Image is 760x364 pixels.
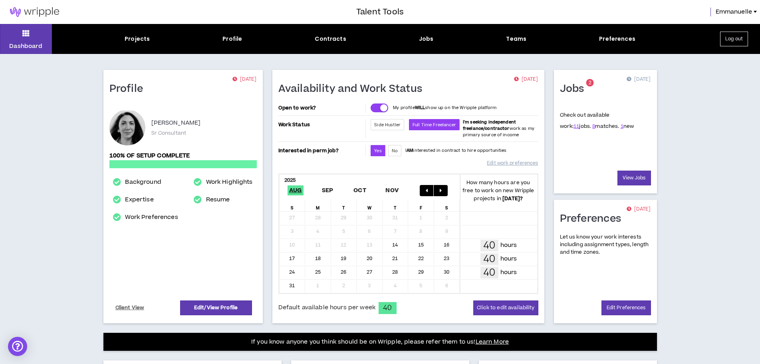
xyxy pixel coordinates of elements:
[407,147,413,153] strong: AM
[393,105,496,111] p: My profile show up on the Wripple platform
[627,205,651,213] p: [DATE]
[109,109,145,145] div: Emmanuelle D.
[392,148,398,154] span: No
[621,123,634,130] span: new
[502,195,523,202] b: [DATE] ?
[331,199,357,211] div: T
[463,119,534,138] span: work as my primary source of income
[573,123,591,130] span: jobs.
[320,185,335,195] span: Sep
[592,123,595,130] a: 8
[315,35,346,43] div: Contracts
[9,42,42,50] p: Dashboard
[599,35,635,43] div: Preferences
[408,199,434,211] div: F
[222,35,242,43] div: Profile
[463,119,516,131] b: I'm seeking independent freelance/contractor
[621,123,623,130] a: 1
[586,79,594,87] sup: 2
[374,122,401,128] span: Side Hustler
[473,300,538,315] button: Click to edit availability
[434,199,460,211] div: S
[560,233,651,257] p: Let us know your work interests including assignment types, length and time zones.
[573,123,579,130] a: 11
[206,195,230,205] a: Resume
[305,199,331,211] div: M
[514,76,538,84] p: [DATE]
[476,338,509,346] a: Learn More
[627,76,651,84] p: [DATE]
[560,83,590,95] h1: Jobs
[560,213,627,225] h1: Preferences
[500,268,517,277] p: hours
[151,129,187,137] p: Sr Consultant
[278,105,364,111] p: Open to work?
[232,76,256,84] p: [DATE]
[720,32,748,46] button: Log out
[356,6,404,18] h3: Talent Tools
[288,185,304,195] span: Aug
[280,199,306,211] div: S
[109,83,149,95] h1: Profile
[405,147,507,154] p: I interested in contract to hire opportunities
[592,123,619,130] span: matches.
[284,177,296,184] b: 2025
[384,185,400,195] span: Nov
[506,35,526,43] div: Teams
[180,300,252,315] a: Edit/View Profile
[114,301,146,315] a: Client View
[716,8,752,16] span: Emmanuelle
[125,195,153,205] a: Expertise
[601,300,651,315] a: Edit Preferences
[500,255,517,263] p: hours
[8,337,27,356] div: Open Intercom Messenger
[278,145,364,156] p: Interested in perm job?
[151,118,201,128] p: [PERSON_NAME]
[251,337,509,347] p: If you know anyone you think should be on Wripple, please refer them to us!
[125,213,178,222] a: Work Preferences
[357,199,383,211] div: W
[374,148,381,154] span: Yes
[560,111,634,130] p: Check out available work:
[352,185,368,195] span: Oct
[125,35,150,43] div: Projects
[589,80,591,86] span: 2
[500,241,517,250] p: hours
[617,171,651,185] a: View Jobs
[109,151,257,160] p: 100% of setup complete
[383,199,409,211] div: T
[125,177,161,187] a: Background
[278,119,364,130] p: Work Status
[460,179,537,203] p: How many hours are you free to work on new Wripple projects in
[206,177,253,187] a: Work Highlights
[278,303,375,312] span: Default available hours per week
[415,105,425,111] strong: WILL
[487,156,538,170] a: Edit work preferences
[419,35,434,43] div: Jobs
[278,83,429,95] h1: Availability and Work Status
